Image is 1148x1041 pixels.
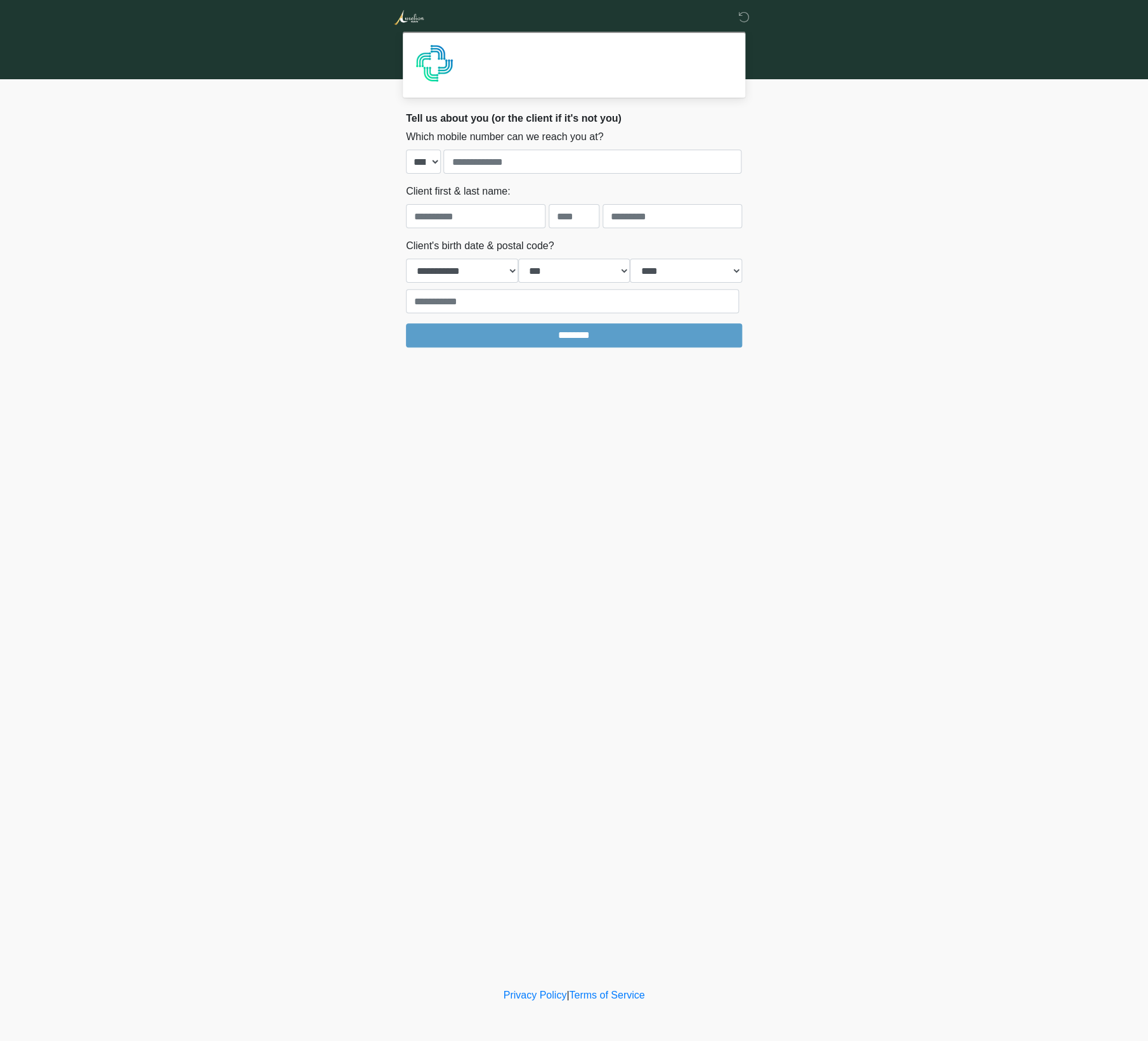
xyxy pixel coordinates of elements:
[569,990,644,1000] a: Terms of Service
[406,129,603,145] label: Which mobile number can we reach you at?
[406,238,554,254] label: Client's birth date & postal code?
[406,112,742,124] h2: Tell us about you (or the client if it's not you)
[566,990,569,1000] a: |
[406,184,511,199] label: Client first & last name:
[504,990,567,1000] a: Privacy Policy
[415,44,453,82] img: Agent Avatar
[393,10,424,25] img: Aurelion Med Spa Logo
